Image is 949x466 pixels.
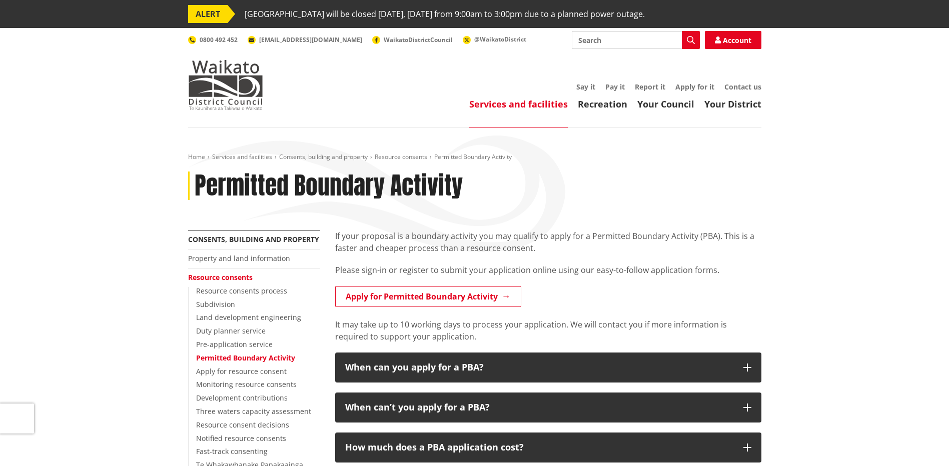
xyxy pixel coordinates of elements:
a: Notified resource consents [196,433,286,443]
p: It may take up to 10 working days to process your application. We will contact you if more inform... [335,318,761,342]
div: When can’t you apply for a PBA? [345,402,733,412]
input: Search input [572,31,700,49]
a: Apply for Permitted Boundary Activity [335,286,521,307]
a: Recreation [578,98,627,110]
a: Development contributions [196,393,288,402]
span: ALERT [188,5,228,23]
a: Account [705,31,761,49]
span: 0800 492 452 [200,35,238,44]
span: Permitted Boundary Activity [434,152,512,161]
a: Apply for resource consent [196,366,287,376]
a: 0800 492 452 [188,35,238,44]
a: Three waters capacity assessment [196,406,311,416]
nav: breadcrumb [188,153,761,161]
a: Say it [576,82,595,91]
p: Please sign-in or register to submit your application online using our easy-to-follow application... [335,264,761,276]
a: Pre-application service [196,339,273,349]
a: Pay it [605,82,625,91]
a: Home [188,152,205,161]
div: How much does a PBA application cost? [345,442,733,452]
a: Services and facilities [469,98,568,110]
a: Resource consents [375,152,427,161]
img: Waikato District Council - Te Kaunihera aa Takiwaa o Waikato [188,60,263,110]
button: When can’t you apply for a PBA? [335,392,761,422]
a: WaikatoDistrictCouncil [372,35,453,44]
a: Services and facilities [212,152,272,161]
span: WaikatoDistrictCouncil [384,35,453,44]
a: Monitoring resource consents [196,379,297,389]
a: Your Council [637,98,694,110]
a: Permitted Boundary Activity [196,353,295,362]
span: [EMAIL_ADDRESS][DOMAIN_NAME] [259,35,362,44]
a: Fast-track consenting [196,446,268,456]
a: Contact us [724,82,761,91]
a: Apply for it [675,82,714,91]
p: If your proposal is a boundary activity you may qualify to apply for a Permitted Boundary Activit... [335,230,761,254]
a: @WaikatoDistrict [463,35,526,43]
a: Report it [635,82,665,91]
a: Land development engineering [196,312,301,322]
a: Consents, building and property [188,234,319,244]
a: Your District [704,98,761,110]
a: Duty planner service [196,326,266,335]
h1: Permitted Boundary Activity [195,171,463,200]
a: Resource consents process [196,286,287,295]
a: Resource consents [188,272,253,282]
div: When can you apply for a PBA? [345,362,733,372]
a: Resource consent decisions [196,420,289,429]
button: How much does a PBA application cost? [335,432,761,462]
span: @WaikatoDistrict [474,35,526,43]
button: When can you apply for a PBA? [335,352,761,382]
span: [GEOGRAPHIC_DATA] will be closed [DATE], [DATE] from 9:00am to 3:00pm due to a planned power outage. [245,5,645,23]
a: Subdivision [196,299,235,309]
a: [EMAIL_ADDRESS][DOMAIN_NAME] [248,35,362,44]
a: Consents, building and property [279,152,368,161]
a: Property and land information [188,253,290,263]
